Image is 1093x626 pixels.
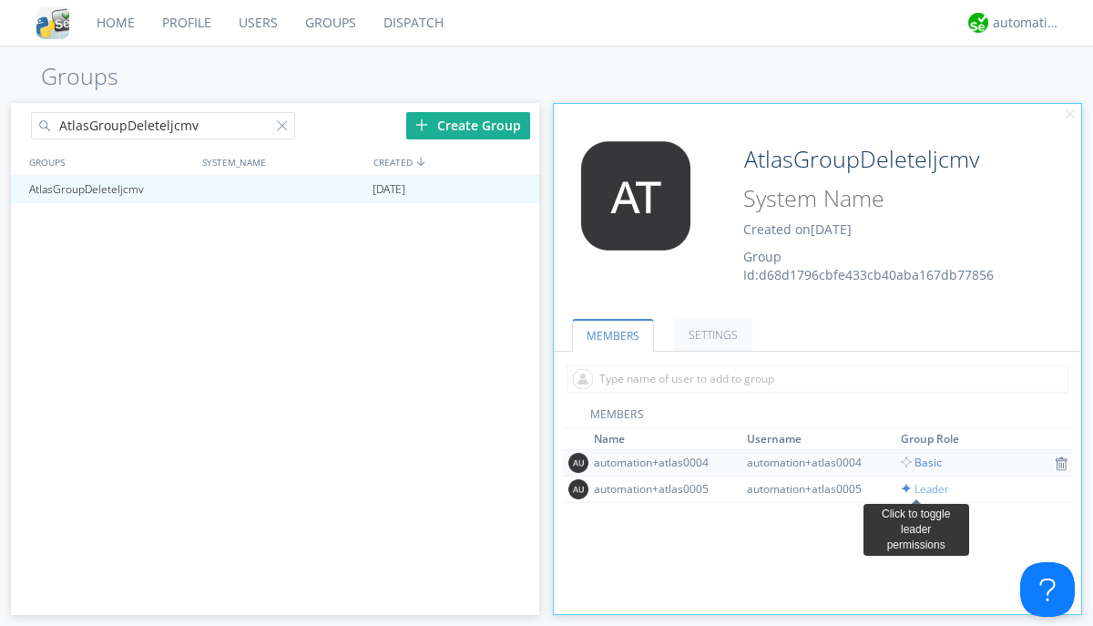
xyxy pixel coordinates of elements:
div: MEMBERS [563,406,1073,428]
span: Basic [901,455,942,470]
img: cddb5a64eb264b2086981ab96f4c1ba7 [36,6,69,39]
a: SETTINGS [674,319,752,351]
input: Group Name [737,141,1031,178]
a: MEMBERS [572,319,654,352]
div: SYSTEM_NAME [198,149,369,175]
span: [DATE] [373,176,405,203]
span: Group Id: d68d1796cbfe433cb40aba167db77856 [743,248,994,283]
iframe: Toggle Customer Support [1020,562,1075,617]
div: automation+atlas0004 [747,455,884,470]
div: GROUPS [25,149,193,175]
th: Toggle SortBy [898,428,1052,450]
img: cancel.svg [1064,108,1077,121]
div: Create Group [406,112,530,139]
input: System Name [737,181,1031,216]
span: Created on [743,221,852,238]
th: Toggle SortBy [744,428,898,450]
div: automation+atlas0005 [594,481,730,497]
a: AtlasGroupDeleteljcmv[DATE] [11,176,539,203]
img: 373638.png [567,141,704,251]
div: AtlasGroupDeleteljcmv [25,176,195,203]
div: automation+atlas [993,14,1061,32]
input: Type name of user to add to group [567,365,1068,393]
span: Leader [901,481,949,497]
img: d2d01cd9b4174d08988066c6d424eccd [968,13,988,33]
div: automation+atlas0004 [594,455,730,470]
div: CREATED [369,149,541,175]
div: automation+atlas0005 [747,481,884,497]
img: icon-trash.svg [1055,457,1067,471]
img: plus.svg [415,118,428,131]
div: Click to toggle leader permissions [871,507,962,553]
input: Search groups [31,112,295,139]
th: Toggle SortBy [591,428,745,450]
img: 373638.png [568,479,588,499]
img: 373638.png [568,453,588,473]
span: [DATE] [811,221,852,238]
